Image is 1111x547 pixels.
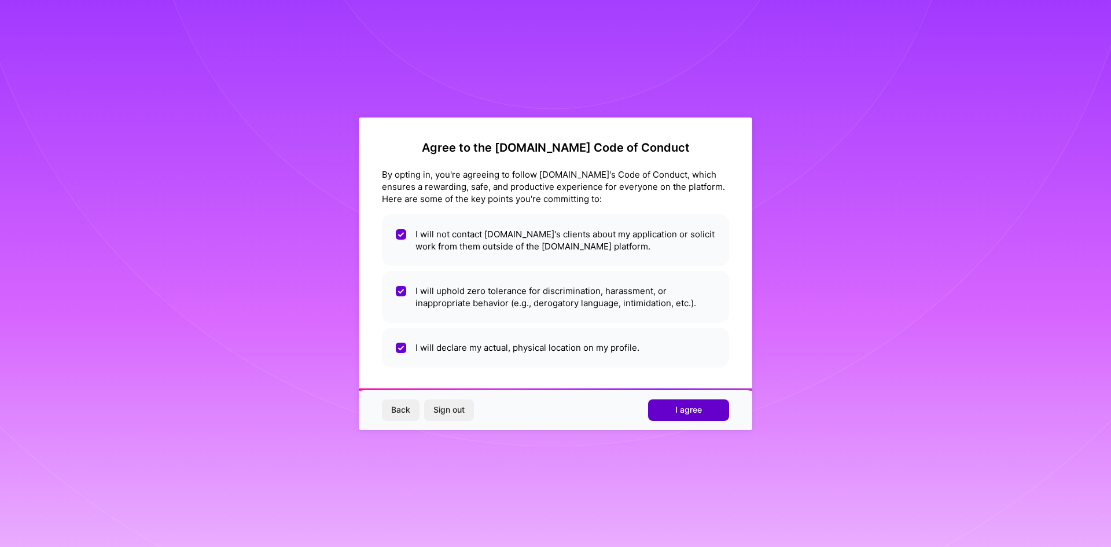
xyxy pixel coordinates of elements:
span: I agree [675,404,702,416]
li: I will uphold zero tolerance for discrimination, harassment, or inappropriate behavior (e.g., der... [382,271,729,323]
div: By opting in, you're agreeing to follow [DOMAIN_NAME]'s Code of Conduct, which ensures a rewardin... [382,168,729,205]
button: Sign out [424,399,474,420]
li: I will not contact [DOMAIN_NAME]'s clients about my application or solicit work from them outside... [382,214,729,266]
span: Sign out [433,404,465,416]
li: I will declare my actual, physical location on my profile. [382,328,729,368]
button: I agree [648,399,729,420]
button: Back [382,399,420,420]
span: Back [391,404,410,416]
h2: Agree to the [DOMAIN_NAME] Code of Conduct [382,141,729,155]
